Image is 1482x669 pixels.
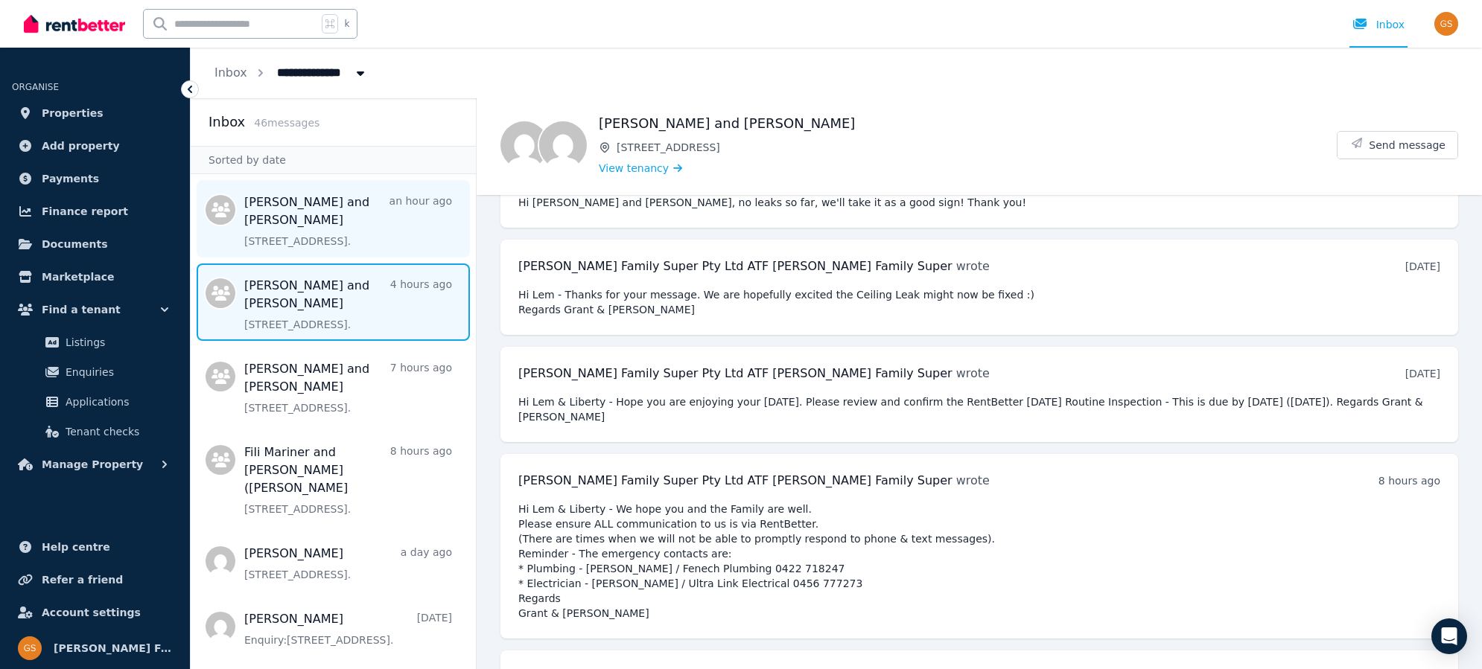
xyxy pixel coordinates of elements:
img: Lemuel Ramos [500,121,548,169]
a: [PERSON_NAME]a day ago[STREET_ADDRESS]. [244,545,452,582]
a: Finance report [12,196,178,226]
span: Listings [66,333,166,351]
span: Payments [42,170,99,188]
span: ORGANISE [12,82,59,92]
span: 46 message s [254,117,319,129]
span: wrote [956,366,990,380]
pre: Hi [PERSON_NAME] and [PERSON_NAME], no leaks so far, we'll take it as a good sign! Thank you! [518,195,1440,210]
time: 8 hours ago [1378,475,1440,487]
time: [DATE] [1405,260,1440,272]
a: [PERSON_NAME] and [PERSON_NAME]an hour ago[STREET_ADDRESS]. [244,193,452,249]
a: Fili Mariner and [PERSON_NAME] ([PERSON_NAME]8 hours ago[STREET_ADDRESS]. [244,444,452,516]
button: Find a tenant [12,295,178,324]
span: Account settings [42,604,141,621]
span: View tenancy [599,161,669,176]
span: Add property [42,137,120,155]
div: Inbox [1352,17,1405,32]
pre: Hi Lem & Liberty - Hope you are enjoying your [DATE]. Please review and confirm the RentBetter [D... [518,394,1440,424]
span: [STREET_ADDRESS] [617,140,1337,155]
span: [PERSON_NAME] Family Super Pty Ltd ATF [PERSON_NAME] Family Super [518,366,953,380]
span: k [344,18,349,30]
a: Account settings [12,598,178,627]
span: [PERSON_NAME] Family Super Pty Ltd ATF [PERSON_NAME] Family Super [518,259,953,273]
span: Find a tenant [42,301,121,319]
span: Send message [1369,138,1446,153]
img: RentBetter [24,13,125,35]
div: Sorted by date [191,146,476,174]
a: Inbox [214,65,247,80]
a: [PERSON_NAME][DATE]Enquiry:[STREET_ADDRESS]. [244,610,452,647]
a: View tenancy [599,161,682,176]
span: Refer a friend [42,571,123,589]
span: Documents [42,235,108,253]
span: wrote [956,259,990,273]
button: Manage Property [12,449,178,479]
div: Open Intercom Messenger [1431,618,1467,654]
span: Properties [42,104,104,122]
img: Stanyer Family Super Pty Ltd ATF Stanyer Family Super [18,636,42,660]
pre: Hi Lem - Thanks for your message. We are hopefully excited the Ceiling Leak might now be fixed :)... [518,287,1440,317]
a: Tenant checks [18,417,172,446]
span: Enquiries [66,363,166,381]
a: Properties [12,98,178,128]
a: [PERSON_NAME] and [PERSON_NAME]4 hours ago[STREET_ADDRESS]. [244,277,452,332]
img: Stanyer Family Super Pty Ltd ATF Stanyer Family Super [1434,12,1458,36]
a: [PERSON_NAME] and [PERSON_NAME]7 hours ago[STREET_ADDRESS]. [244,360,452,415]
a: Add property [12,131,178,161]
a: Applications [18,387,172,417]
a: Enquiries [18,357,172,387]
span: Manage Property [42,455,143,473]
a: Marketplace [12,262,178,292]
a: Documents [12,229,178,259]
a: Refer a friend [12,565,178,595]
nav: Breadcrumb [191,48,392,98]
span: wrote [956,473,990,487]
h1: [PERSON_NAME] and [PERSON_NAME] [599,113,1337,134]
h2: Inbox [209,112,245,132]
span: Help centre [42,538,110,556]
img: Liberty Ramos [539,121,587,169]
a: Help centre [12,532,178,562]
time: [DATE] [1405,368,1440,380]
span: [PERSON_NAME] Family Super Pty Ltd ATF [PERSON_NAME] Family Super [518,473,953,487]
span: Applications [66,393,166,411]
span: Tenant checks [66,423,166,441]
span: Finance report [42,202,128,220]
pre: Hi Lem & Liberty - We hope you and the Family are well. Please ensure ALL communication to us is ... [518,502,1440,621]
span: [PERSON_NAME] Family Super Pty Ltd ATF [PERSON_NAME] Family Super [54,639,172,657]
span: Marketplace [42,268,114,286]
a: Listings [18,327,172,357]
a: Payments [12,164,178,193]
button: Send message [1338,132,1457,159]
